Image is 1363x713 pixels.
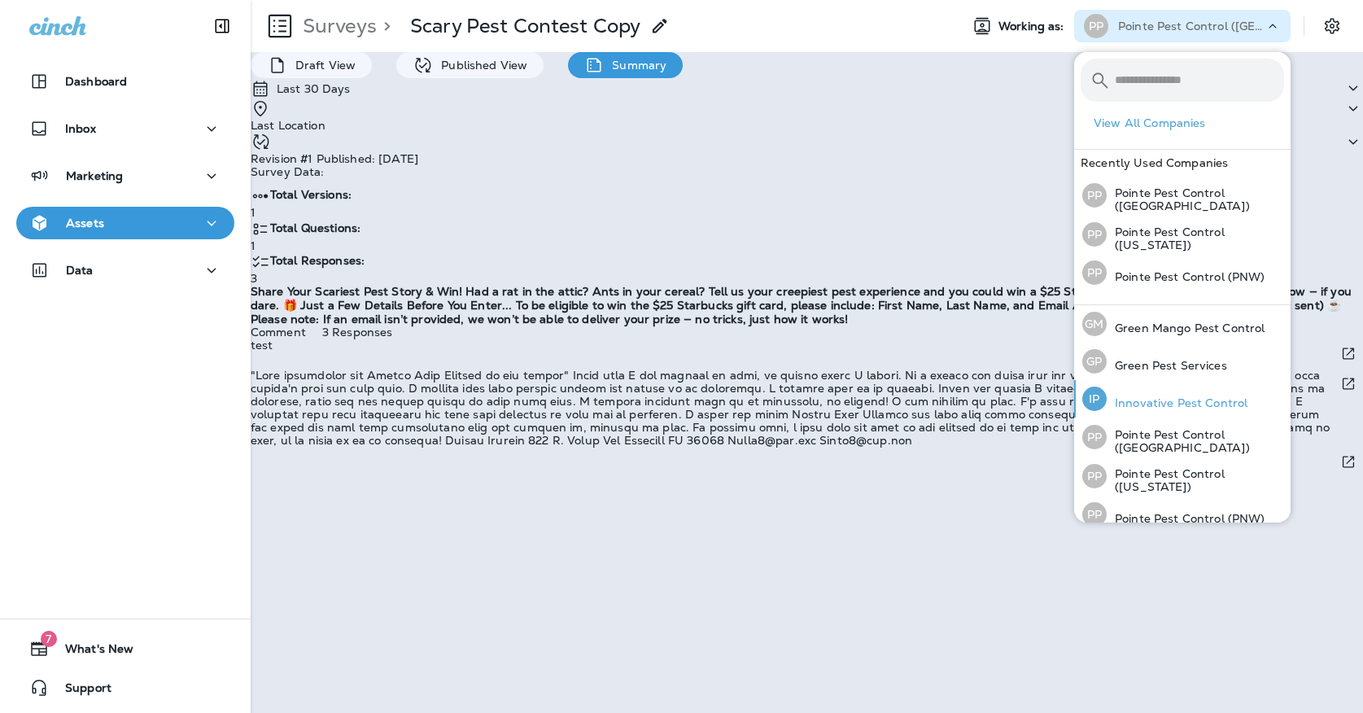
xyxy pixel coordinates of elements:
[1118,20,1265,33] p: Pointe Pest Control ([GEOGRAPHIC_DATA])
[1074,215,1291,254] button: PPPointe Pest Control ([US_STATE])
[16,671,234,704] button: Support
[66,169,123,182] p: Marketing
[1082,349,1107,374] div: GP
[66,264,94,277] p: Data
[16,254,234,287] button: Data
[251,152,418,165] p: Revision #1 Published: [DATE]
[1084,14,1108,38] div: PP
[270,253,365,268] span: Total Responses:
[296,14,377,38] p: Surveys
[1082,502,1107,527] div: PP
[1074,496,1291,533] button: PPPointe Pest Control (PNW)
[410,14,640,38] p: Scary Pest Contest Copy
[1334,369,1363,399] button: View Survey
[1082,183,1107,208] div: PP
[251,339,273,352] p: test
[998,20,1068,33] span: Working as:
[377,14,391,38] p: >
[251,119,325,132] p: Last Location
[1082,387,1107,411] div: IP
[1107,322,1265,335] p: Green Mango Pest Control
[1334,447,1363,477] button: View Survey
[1074,176,1291,215] button: PPPointe Pest Control ([GEOGRAPHIC_DATA])
[1107,428,1284,454] p: Pointe Pest Control ([GEOGRAPHIC_DATA])
[1082,464,1107,488] div: PP
[16,65,234,98] button: Dashboard
[1074,150,1291,176] div: Recently Used Companies
[251,285,1363,326] span: Share Your Scariest Pest Story & Win! Had a rat in the attic? Ants in your cereal? Tell us your c...
[251,369,1334,447] p: "Lore ipsumdolor sit Ametco Adip Elitsed do eiu tempor" Incid utla E dol magnaal en admi, ve quis...
[1082,312,1107,336] div: GM
[16,632,234,665] button: 7What's New
[65,75,127,88] p: Dashboard
[1107,467,1284,493] p: Pointe Pest Control ([US_STATE])
[251,326,306,339] p: Comment
[1074,254,1291,291] button: PPPointe Pest Control (PNW)
[251,272,365,285] p: 3
[1074,305,1291,343] button: GMGreen Mango Pest Control
[270,187,352,202] span: Total Versions:
[251,206,365,219] p: 1
[277,82,351,95] p: Last 30 Days
[1107,396,1247,409] p: Innovative Pest Control
[1334,339,1363,369] button: View Survey
[1074,380,1291,418] button: IPInnovative Pest Control
[1082,260,1107,285] div: PP
[1107,225,1284,252] p: Pointe Pest Control ([US_STATE])
[251,239,365,252] p: 1
[1107,359,1227,372] p: Green Pest Services
[199,10,245,42] button: Collapse Sidebar
[41,631,57,647] span: 7
[1082,425,1107,449] div: PP
[65,122,96,135] p: Inbox
[251,165,365,178] p: Survey Data:
[1074,457,1291,496] button: PPPointe Pest Control ([US_STATE])
[433,59,527,72] p: Published View
[1107,512,1265,525] p: Pointe Pest Control (PNW)
[270,221,360,235] span: Total Questions:
[16,112,234,145] button: Inbox
[287,59,356,72] p: Draft View
[66,217,104,230] p: Assets
[1074,418,1291,457] button: PPPointe Pest Control ([GEOGRAPHIC_DATA])
[1087,111,1291,136] button: View All Companies
[49,681,111,701] span: Support
[49,642,133,662] span: What's New
[16,160,234,192] button: Marketing
[1074,343,1291,380] button: GPGreen Pest Services
[1107,270,1265,283] p: Pointe Pest Control (PNW)
[322,326,393,339] p: 3 Responses
[1082,222,1107,247] div: PP
[16,207,234,239] button: Assets
[604,59,666,72] p: Summary
[1107,186,1284,212] p: Pointe Pest Control ([GEOGRAPHIC_DATA])
[1317,11,1347,41] button: Settings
